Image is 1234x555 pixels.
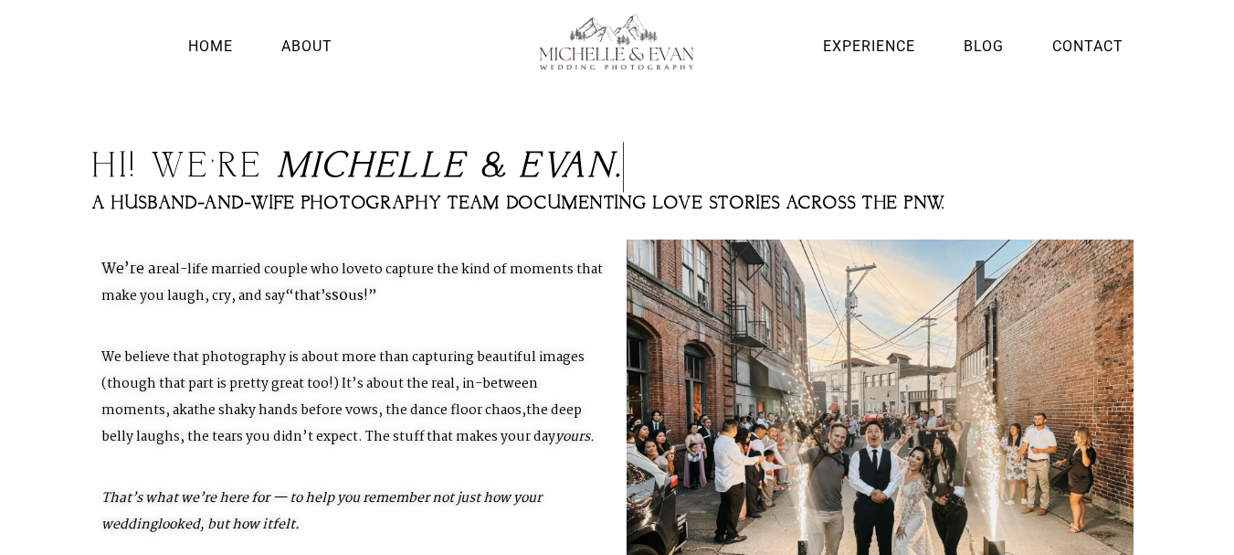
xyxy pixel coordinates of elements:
[101,240,608,327] p: We’re a
[444,146,467,187] i: e
[184,34,237,59] a: Home
[818,34,920,59] a: Experience
[157,514,200,536] em: looked
[285,285,332,307] b: “that’s
[92,146,264,187] span: Hi! we’re
[520,146,543,187] i: E
[277,34,337,59] a: About
[348,146,375,187] i: h
[398,146,421,187] i: l
[156,259,369,281] span: real-life married couple who love
[194,400,526,422] span: the shaky hands before vows, the dance floor chaos,
[278,146,311,187] i: M
[322,146,348,187] i: c
[101,400,582,448] span: the deep belly laughs, the tears you didn’t expect. The stuff that makes your day
[421,146,444,187] i: l
[101,487,542,536] b: That’s what we’re here for — to help you remember not just how your wedding , but how it .
[311,146,322,187] i: i
[959,34,1008,59] a: Blog
[543,146,562,187] i: v
[92,195,1143,212] h2: A husband-and-wife photography team documenting love stories across the PNW.
[555,426,590,448] b: yours
[101,259,603,307] span: to capture the kind of moments that make you laugh, cry, and say
[332,283,376,308] b: so
[272,514,295,536] em: felt
[480,146,509,187] i: &
[555,426,595,448] em: .
[375,146,398,187] i: e
[101,347,585,422] span: We believe that photography is about more than capturing beautiful images (though that part is pr...
[588,146,616,187] i: n
[616,146,624,187] i: .
[562,146,588,187] i: a
[1048,34,1128,59] a: Contact
[348,285,376,307] span: us!”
